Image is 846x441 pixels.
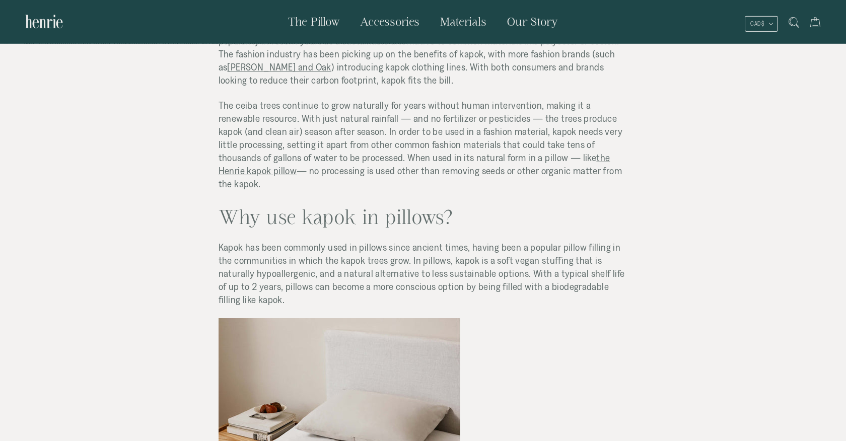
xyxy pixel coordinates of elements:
[360,15,419,28] span: Accessories
[745,16,778,32] button: CAD $
[219,202,628,232] h2: Why use kapok in pillows?
[219,61,604,86] span: ) introducing kapok clothing lines. With both consumers and brands looking to reduce their carbon...
[227,61,331,72] a: [PERSON_NAME] and Oak
[219,242,625,305] span: Kapok has been commonly used in pillows since ancient times, having been a popular pillow filling...
[219,100,622,189] span: The ceiba trees continue to grow naturally for years without human intervention, making it a rene...
[25,10,63,33] img: Henrie
[507,15,558,28] span: Our Story
[440,15,486,28] span: Materials
[288,15,340,28] span: The Pillow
